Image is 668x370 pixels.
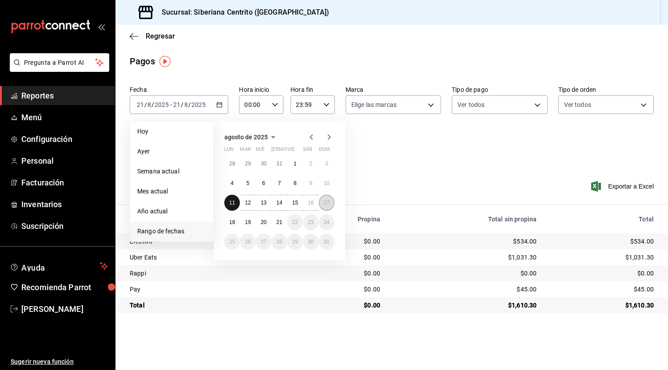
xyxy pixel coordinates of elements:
[324,180,330,186] abbr: 10 de agosto de 2025
[245,200,250,206] abbr: 12 de agosto de 2025
[130,285,288,294] div: Pay
[319,146,330,156] abbr: domingo
[256,234,271,250] button: 27 de agosto de 2025
[247,180,250,186] abbr: 5 de agosto de 2025
[146,32,175,40] span: Regresar
[271,156,287,172] button: 31 de julio de 2025
[302,285,380,294] div: $0.00
[224,132,278,142] button: agosto de 2025
[290,87,335,93] label: Hora fin
[287,195,303,211] button: 15 de agosto de 2025
[302,269,380,278] div: $0.00
[256,156,271,172] button: 30 de julio de 2025
[261,200,266,206] abbr: 13 de agosto de 2025
[309,161,312,167] abbr: 2 de agosto de 2025
[21,281,108,293] span: Recomienda Parrot
[303,146,312,156] abbr: sábado
[551,269,654,278] div: $0.00
[137,227,206,236] span: Rango de fechas
[231,180,234,186] abbr: 4 de agosto de 2025
[21,303,108,315] span: [PERSON_NAME]
[239,87,283,93] label: Hora inicio
[271,214,287,230] button: 21 de agosto de 2025
[130,253,288,262] div: Uber Eats
[294,180,297,186] abbr: 8 de agosto de 2025
[324,219,330,225] abbr: 24 de agosto de 2025
[240,175,255,191] button: 5 de agosto de 2025
[276,219,282,225] abbr: 21 de agosto de 2025
[303,195,318,211] button: 16 de agosto de 2025
[229,200,235,206] abbr: 11 de agosto de 2025
[224,195,240,211] button: 11 de agosto de 2025
[191,101,206,108] input: ----
[21,261,96,272] span: Ayuda
[351,100,397,109] span: Elige las marcas
[245,239,250,245] abbr: 26 de agosto de 2025
[256,214,271,230] button: 20 de agosto de 2025
[303,175,318,191] button: 9 de agosto de 2025
[325,161,328,167] abbr: 3 de agosto de 2025
[224,175,240,191] button: 4 de agosto de 2025
[173,101,181,108] input: --
[551,301,654,310] div: $1,610.30
[240,234,255,250] button: 26 de agosto de 2025
[261,239,266,245] abbr: 27 de agosto de 2025
[159,56,171,67] img: Tooltip marker
[170,101,172,108] span: -
[98,23,105,30] button: open_drawer_menu
[261,161,266,167] abbr: 30 de julio de 2025
[261,219,266,225] abbr: 20 de agosto de 2025
[292,200,298,206] abbr: 15 de agosto de 2025
[224,214,240,230] button: 18 de agosto de 2025
[130,87,228,93] label: Fecha
[229,219,235,225] abbr: 18 de agosto de 2025
[21,155,108,167] span: Personal
[137,187,206,196] span: Mes actual
[144,101,147,108] span: /
[137,207,206,216] span: Año actual
[394,253,537,262] div: $1,031.30
[276,161,282,167] abbr: 31 de julio de 2025
[394,269,537,278] div: $0.00
[130,32,175,40] button: Regresar
[319,214,334,230] button: 24 de agosto de 2025
[294,161,297,167] abbr: 1 de agosto de 2025
[287,214,303,230] button: 22 de agosto de 2025
[11,357,108,366] span: Sugerir nueva función
[21,198,108,210] span: Inventarios
[24,58,95,67] span: Pregunta a Parrot AI
[271,146,324,156] abbr: jueves
[262,180,265,186] abbr: 6 de agosto de 2025
[21,220,108,232] span: Suscripción
[136,101,144,108] input: --
[256,195,271,211] button: 13 de agosto de 2025
[308,200,314,206] abbr: 16 de agosto de 2025
[21,177,108,189] span: Facturación
[155,7,329,18] h3: Sucursal: Siberiana Centrito ([GEOGRAPHIC_DATA])
[240,156,255,172] button: 29 de julio de 2025
[287,175,303,191] button: 8 de agosto de 2025
[130,269,288,278] div: Rappi
[271,234,287,250] button: 28 de agosto de 2025
[394,237,537,246] div: $534.00
[229,239,235,245] abbr: 25 de agosto de 2025
[154,101,169,108] input: ----
[319,195,334,211] button: 17 de agosto de 2025
[308,219,314,225] abbr: 23 de agosto de 2025
[593,181,654,192] button: Exportar a Excel
[147,101,151,108] input: --
[319,175,334,191] button: 10 de agosto de 2025
[245,161,250,167] abbr: 29 de julio de 2025
[276,200,282,206] abbr: 14 de agosto de 2025
[292,239,298,245] abbr: 29 de agosto de 2025
[151,101,154,108] span: /
[137,147,206,156] span: Ayer
[452,87,547,93] label: Tipo de pago
[276,239,282,245] abbr: 28 de agosto de 2025
[319,234,334,250] button: 31 de agosto de 2025
[324,239,330,245] abbr: 31 de agosto de 2025
[271,195,287,211] button: 14 de agosto de 2025
[184,101,188,108] input: --
[303,214,318,230] button: 23 de agosto de 2025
